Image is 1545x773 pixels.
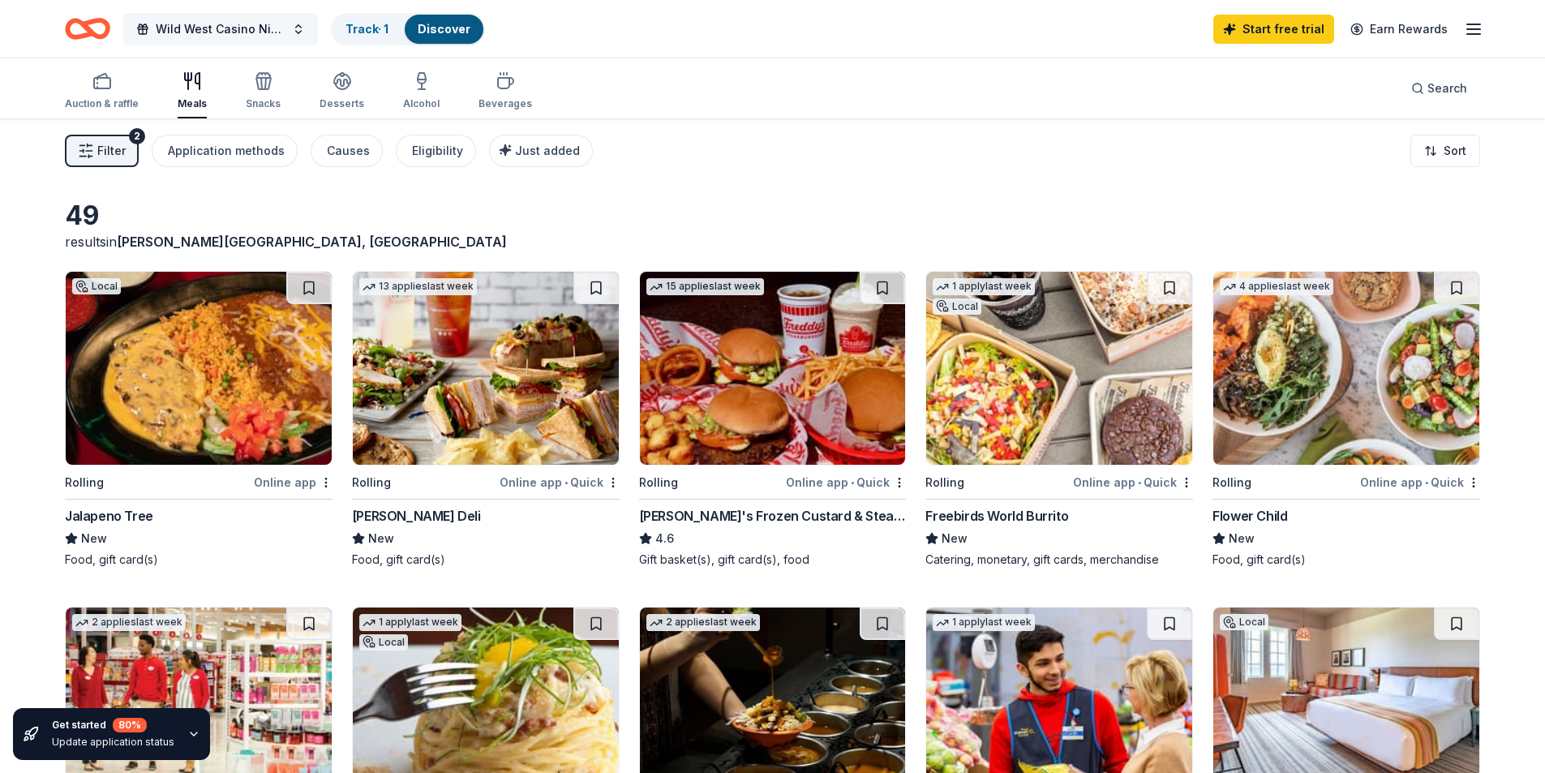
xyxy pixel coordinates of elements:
div: Gift basket(s), gift card(s), food [639,552,907,568]
div: Local [72,278,121,294]
div: 80 % [113,718,147,732]
div: Online app Quick [786,472,906,492]
span: New [1229,529,1255,548]
a: Discover [418,22,470,36]
div: Online app Quick [500,472,620,492]
div: 15 applies last week [646,278,764,295]
div: Food, gift card(s) [1212,552,1480,568]
img: Image for Jalapeno Tree [66,272,332,465]
div: 2 [129,128,145,144]
a: Image for Freddy's Frozen Custard & Steakburgers15 applieslast weekRollingOnline app•Quick[PERSON... [639,271,907,568]
div: Rolling [1212,473,1251,492]
button: Beverages [479,65,532,118]
span: in [106,234,507,250]
button: Causes [311,135,383,167]
div: Online app Quick [1073,472,1193,492]
div: [PERSON_NAME] Deli [352,506,481,526]
div: Flower Child [1212,506,1287,526]
div: Auction & raffle [65,97,139,110]
span: Sort [1444,141,1466,161]
a: Earn Rewards [1341,15,1457,44]
div: Rolling [65,473,104,492]
div: Local [1220,614,1268,630]
button: Snacks [246,65,281,118]
button: Sort [1410,135,1480,167]
div: Rolling [925,473,964,492]
span: • [851,476,854,489]
span: Search [1427,79,1467,98]
div: 2 applies last week [72,614,186,631]
span: New [942,529,968,548]
div: Snacks [246,97,281,110]
div: 13 applies last week [359,278,477,295]
button: Application methods [152,135,298,167]
div: Get started [52,718,174,732]
div: 2 applies last week [646,614,760,631]
span: • [564,476,568,489]
button: Desserts [320,65,364,118]
div: Online app Quick [1360,472,1480,492]
div: Meals [178,97,207,110]
a: Start free trial [1213,15,1334,44]
button: Just added [489,135,593,167]
img: Image for Freddy's Frozen Custard & Steakburgers [640,272,906,465]
a: Image for Flower Child4 applieslast weekRollingOnline app•QuickFlower ChildNewFood, gift card(s) [1212,271,1480,568]
div: Update application status [52,736,174,749]
button: Wild West Casino Night [123,13,318,45]
div: Local [933,298,981,315]
button: Meals [178,65,207,118]
button: Eligibility [396,135,476,167]
div: 4 applies last week [1220,278,1333,295]
div: Eligibility [412,141,463,161]
div: Catering, monetary, gift cards, merchandise [925,552,1193,568]
span: • [1138,476,1141,489]
span: Wild West Casino Night [156,19,285,39]
a: Image for Freebirds World Burrito1 applylast weekLocalRollingOnline app•QuickFreebirds World Burr... [925,271,1193,568]
button: Auction & raffle [65,65,139,118]
a: Track· 1 [345,22,388,36]
div: results [65,232,620,251]
img: Image for McAlister's Deli [353,272,619,465]
span: Filter [97,141,126,161]
a: Home [65,10,110,48]
div: Food, gift card(s) [65,552,333,568]
span: 4.6 [655,529,674,548]
span: [PERSON_NAME][GEOGRAPHIC_DATA], [GEOGRAPHIC_DATA] [117,234,507,250]
div: 49 [65,200,620,232]
div: Causes [327,141,370,161]
div: 1 apply last week [359,614,461,631]
div: Rolling [639,473,678,492]
img: Image for Freebirds World Burrito [926,272,1192,465]
div: Beverages [479,97,532,110]
button: Alcohol [403,65,440,118]
a: Image for McAlister's Deli13 applieslast weekRollingOnline app•Quick[PERSON_NAME] DeliNewFood, gi... [352,271,620,568]
div: Jalapeno Tree [65,506,153,526]
div: [PERSON_NAME]'s Frozen Custard & Steakburgers [639,506,907,526]
button: Filter2 [65,135,139,167]
span: New [368,529,394,548]
div: Food, gift card(s) [352,552,620,568]
div: Rolling [352,473,391,492]
div: 1 apply last week [933,278,1035,295]
button: Search [1398,72,1480,105]
span: • [1425,476,1428,489]
div: Application methods [168,141,285,161]
div: Online app [254,472,333,492]
button: Track· 1Discover [331,13,485,45]
div: Alcohol [403,97,440,110]
div: Freebirds World Burrito [925,506,1068,526]
div: Desserts [320,97,364,110]
div: 1 apply last week [933,614,1035,631]
div: Local [359,634,408,651]
a: Image for Jalapeno TreeLocalRollingOnline appJalapeno TreeNewFood, gift card(s) [65,271,333,568]
span: Just added [515,144,580,157]
img: Image for Flower Child [1213,272,1479,465]
span: New [81,529,107,548]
